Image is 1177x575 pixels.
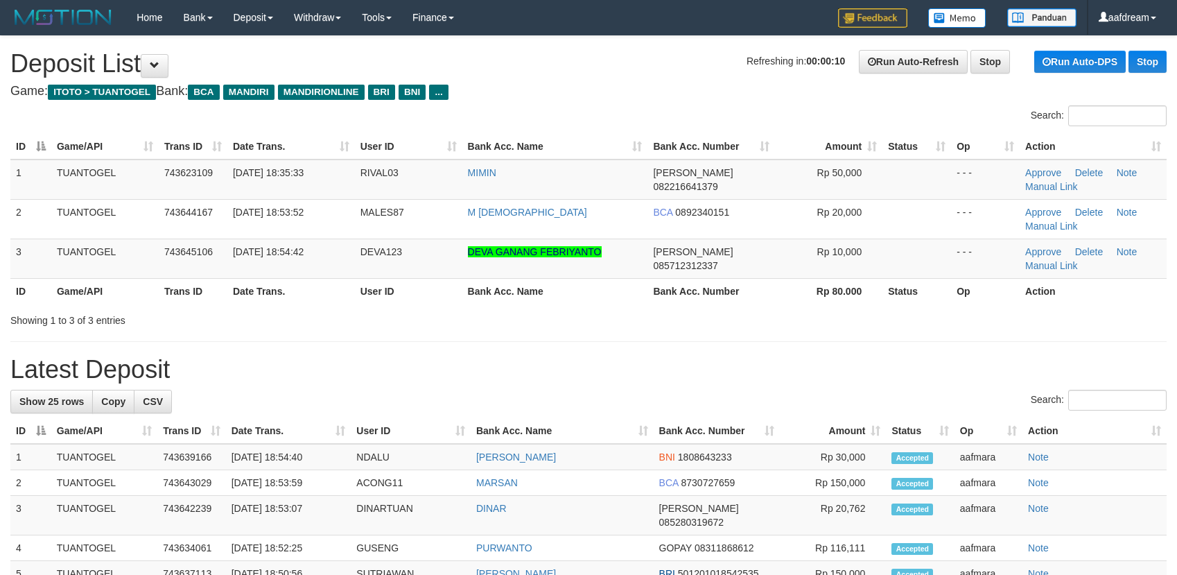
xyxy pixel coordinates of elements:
[891,452,933,464] span: Accepted
[954,535,1022,561] td: aafmara
[775,134,882,160] th: Amount: activate to sort column ascending
[468,167,496,178] a: MIMIN
[775,278,882,304] th: Rp 80.000
[817,167,862,178] span: Rp 50,000
[954,418,1022,444] th: Op: activate to sort column ascending
[476,452,556,463] a: [PERSON_NAME]
[951,239,1020,278] td: - - -
[226,418,351,444] th: Date Trans.: activate to sort column ascending
[780,444,886,470] td: Rp 30,000
[471,418,654,444] th: Bank Acc. Name: activate to sort column ascending
[10,134,51,160] th: ID: activate to sort column descending
[10,308,480,327] div: Showing 1 to 3 of 3 entries
[970,50,1010,74] a: Stop
[159,278,227,304] th: Trans ID
[223,85,274,100] span: MANDIRI
[659,517,724,528] span: Copy 085280319672 to clipboard
[429,85,448,100] span: ...
[476,503,507,514] a: DINAR
[226,470,351,496] td: [DATE] 18:53:59
[1117,207,1137,218] a: Note
[954,470,1022,496] td: aafmara
[227,278,355,304] th: Date Trans.
[859,50,968,74] a: Run Auto-Refresh
[157,535,226,561] td: 743634061
[10,239,51,278] td: 3
[226,496,351,535] td: [DATE] 18:53:07
[780,496,886,535] td: Rp 20,762
[51,444,157,470] td: TUANTOGEL
[653,246,733,257] span: [PERSON_NAME]
[351,444,471,470] td: NDALU
[351,496,471,535] td: DINARTUAN
[51,418,157,444] th: Game/API: activate to sort column ascending
[360,246,402,257] span: DEVA123
[462,278,648,304] th: Bank Acc. Name
[399,85,426,100] span: BNI
[134,390,172,413] a: CSV
[659,503,739,514] span: [PERSON_NAME]
[882,278,951,304] th: Status
[951,278,1020,304] th: Op
[10,356,1167,384] h1: Latest Deposit
[476,477,518,488] a: MARSAN
[1031,105,1167,126] label: Search:
[10,470,51,496] td: 2
[1075,246,1103,257] a: Delete
[1034,51,1126,73] a: Run Auto-DPS
[678,452,732,463] span: Copy 1808643233 to clipboard
[51,535,157,561] td: TUANTOGEL
[48,85,156,100] span: ITOTO > TUANTOGEL
[654,418,780,444] th: Bank Acc. Number: activate to sort column ascending
[51,199,159,239] td: TUANTOGEL
[19,396,84,407] span: Show 25 rows
[1025,221,1078,232] a: Manual Link
[157,418,226,444] th: Trans ID: activate to sort column ascending
[157,496,226,535] td: 743642239
[1128,51,1167,73] a: Stop
[227,134,355,160] th: Date Trans.: activate to sort column ascending
[468,246,602,257] a: DEVA GANANG FEBRIYANTO
[233,167,304,178] span: [DATE] 18:35:33
[838,8,907,28] img: Feedback.jpg
[157,470,226,496] td: 743643029
[659,452,675,463] span: BNI
[1025,207,1061,218] a: Approve
[1025,246,1061,257] a: Approve
[10,50,1167,78] h1: Deposit List
[51,239,159,278] td: TUANTOGEL
[92,390,134,413] a: Copy
[51,470,157,496] td: TUANTOGEL
[51,496,157,535] td: TUANTOGEL
[653,260,717,271] span: Copy 085712312337 to clipboard
[10,390,93,413] a: Show 25 rows
[951,160,1020,200] td: - - -
[928,8,986,28] img: Button%20Memo.svg
[1020,278,1167,304] th: Action
[780,535,886,561] td: Rp 116,111
[10,278,51,304] th: ID
[675,207,729,218] span: Copy 0892340151 to clipboard
[468,207,587,218] a: M [DEMOGRAPHIC_DATA]
[817,246,862,257] span: Rp 10,000
[1075,207,1103,218] a: Delete
[1117,246,1137,257] a: Note
[653,181,717,192] span: Copy 082216641379 to clipboard
[886,418,954,444] th: Status: activate to sort column ascending
[51,160,159,200] td: TUANTOGEL
[355,278,462,304] th: User ID
[10,496,51,535] td: 3
[882,134,951,160] th: Status: activate to sort column ascending
[891,543,933,555] span: Accepted
[747,55,845,67] span: Refreshing in:
[1020,134,1167,160] th: Action: activate to sort column ascending
[51,134,159,160] th: Game/API: activate to sort column ascending
[659,477,679,488] span: BCA
[653,207,672,218] span: BCA
[1025,260,1078,271] a: Manual Link
[278,85,365,100] span: MANDIRIONLINE
[647,134,775,160] th: Bank Acc. Number: activate to sort column ascending
[360,207,404,218] span: MALES87
[10,85,1167,98] h4: Game: Bank:
[226,535,351,561] td: [DATE] 18:52:25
